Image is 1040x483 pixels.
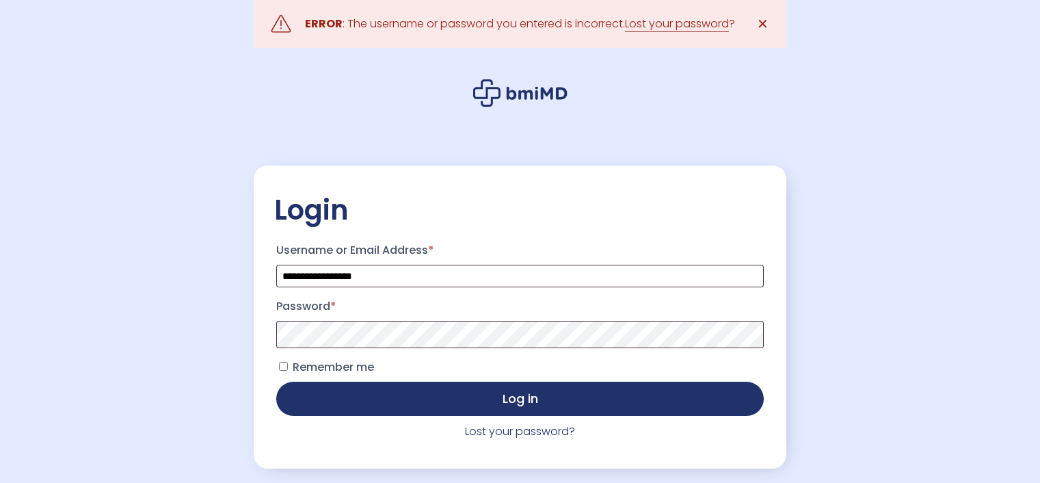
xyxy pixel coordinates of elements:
[305,14,735,34] div: : The username or password you entered is incorrect. ?
[293,359,374,375] span: Remember me
[465,423,575,439] a: Lost your password?
[757,14,769,34] span: ✕
[276,296,764,317] label: Password
[274,193,766,227] h2: Login
[625,16,729,32] a: Lost your password
[279,362,288,371] input: Remember me
[276,239,764,261] label: Username or Email Address
[749,10,776,38] a: ✕
[305,16,343,31] strong: ERROR
[276,382,764,416] button: Log in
